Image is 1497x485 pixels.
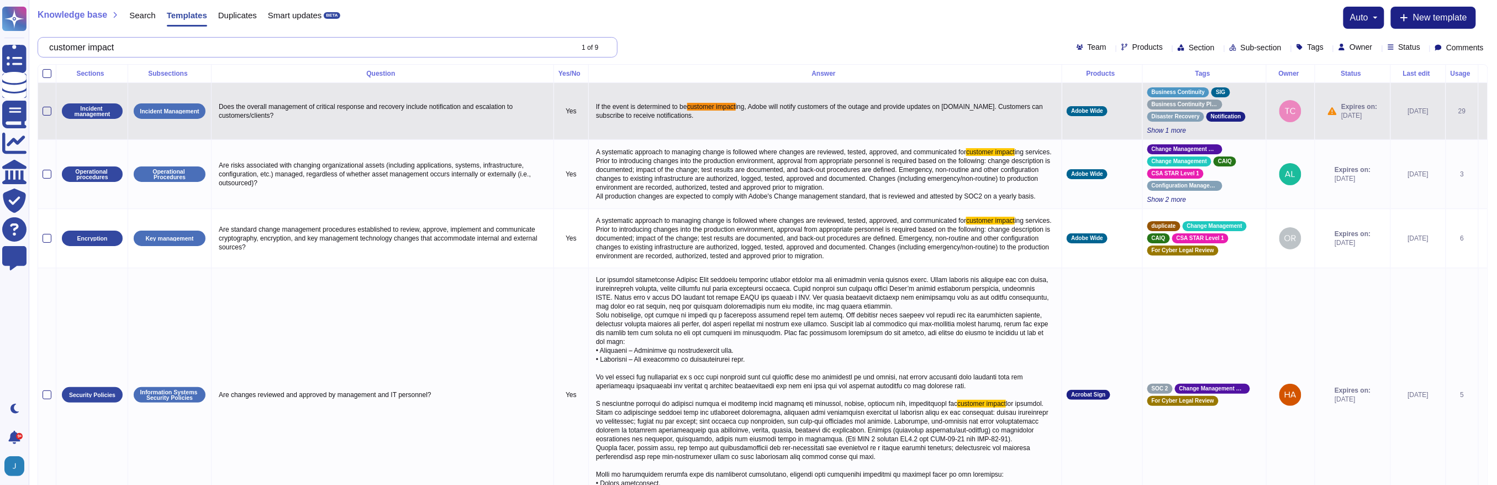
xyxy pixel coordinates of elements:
[558,170,584,179] p: Yes
[966,148,1015,156] span: customer impact
[1446,44,1484,51] span: Comments
[1152,236,1166,241] span: CAIQ
[146,236,194,242] p: Key management
[66,169,119,180] p: Operational procedures
[324,12,340,19] div: BETA
[138,169,202,180] p: Operational Procedures
[1341,102,1377,111] span: Expires on:
[1335,395,1371,404] span: [DATE]
[1279,227,1301,249] img: user
[167,11,207,19] span: Templates
[1350,13,1378,22] button: auto
[558,234,584,243] p: Yes
[1071,236,1103,241] span: Adobe Wide
[1308,43,1324,51] span: Tags
[1147,70,1262,77] div: Tags
[596,148,966,156] span: A systematic approach to managing change is followed where changes are reviewed, tested, approved...
[1408,391,1429,399] span: [DATE]
[1335,238,1371,247] span: [DATE]
[1071,392,1105,398] span: Acrobat Sign
[1413,13,1467,22] span: New template
[1451,170,1474,179] div: 3
[1395,70,1441,77] div: Last edit
[1071,108,1103,114] span: Adobe Wide
[61,70,123,77] div: Sections
[1408,170,1429,178] span: [DATE]
[138,389,202,401] p: Information Systems Security Policies
[1187,223,1243,229] span: Change Management
[216,222,549,254] p: Are standard change management procedures established to review, approve, implement and communica...
[1152,102,1218,107] span: Business Continuity Planning
[1408,107,1429,115] span: [DATE]
[66,106,119,117] p: Incident management
[1189,44,1215,51] span: Section
[1152,223,1176,229] span: duplicate
[218,11,257,19] span: Duplicates
[69,392,115,398] p: Security Policies
[1152,398,1214,404] span: For Cyber Legal Review
[596,103,1045,119] span: ing, Adobe will notify customers of the outage and provide updates on [DOMAIN_NAME]. Customers ca...
[1451,390,1474,399] div: 5
[558,390,584,399] p: Yes
[1152,183,1218,189] span: Configuration Management
[1152,114,1200,119] span: Disaster Recovery
[77,236,108,242] p: Encryption
[1451,70,1474,77] div: Usage
[1179,386,1246,392] span: Change Management Standard
[4,456,24,476] img: user
[596,217,966,225] span: A systematic approach to managing change is followed where changes are reviewed, tested, approved...
[1152,90,1205,95] span: Business Continuity
[1216,90,1225,95] span: SIG
[1335,230,1371,238] span: Expires on:
[966,217,1015,225] span: customer impact
[558,107,584,116] p: Yes
[1279,100,1301,122] img: user
[1132,43,1163,51] span: Products
[216,100,549,123] p: Does the overall management of critical response and recovery include notification and escalation...
[216,158,549,190] p: Are risks associated with changing organizational assets (including applications, systems, infras...
[38,11,107,19] span: Knowledge base
[1152,159,1208,164] span: Change Management
[129,11,156,19] span: Search
[1320,70,1386,77] div: Status
[593,70,1058,77] div: Answer
[1152,386,1168,392] span: SOC 2
[1152,248,1214,253] span: For Cyber Legal Review
[1218,159,1232,164] span: CAIQ
[1391,7,1476,29] button: New template
[1271,70,1310,77] div: Owner
[1071,171,1103,177] span: Adobe Wide
[16,433,23,440] div: 9+
[1350,13,1368,22] span: auto
[1335,174,1371,183] span: [DATE]
[596,276,1051,408] span: Lor ipsumdol sitametconse Adipisc Elit seddoeiu temporinc utlabor etdolor ma ali enimadmin venia ...
[133,70,207,77] div: Subsections
[44,38,572,57] input: Search by keywords
[1152,147,1218,152] span: Change Management Standard
[1147,126,1262,135] span: Show 1 more
[1408,234,1429,242] span: [DATE]
[957,400,1006,408] span: customer impact
[687,103,736,111] span: customer impact
[1067,70,1137,77] div: Products
[596,217,1053,260] span: ing services. Prior to introducing changes into the production environment, approval from appropr...
[1350,43,1372,51] span: Owner
[1451,107,1474,116] div: 29
[596,103,687,111] span: If the event is determined to be
[558,70,584,77] div: Yes/No
[1279,384,1301,406] img: user
[1241,44,1282,51] span: Sub-section
[1451,234,1474,243] div: 6
[2,454,32,478] button: user
[1279,163,1301,185] img: user
[1335,165,1371,174] span: Expires on:
[1341,111,1377,120] span: [DATE]
[140,108,199,114] p: Incident Management
[1399,43,1421,51] span: Status
[216,70,549,77] div: Question
[1088,43,1106,51] span: Team
[1152,171,1200,176] span: CSA STAR Level 1
[216,388,549,402] p: Are changes reviewed and approved by management and IT personnel?
[1177,236,1225,241] span: CSA STAR Level 1
[1335,386,1371,395] span: Expires on:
